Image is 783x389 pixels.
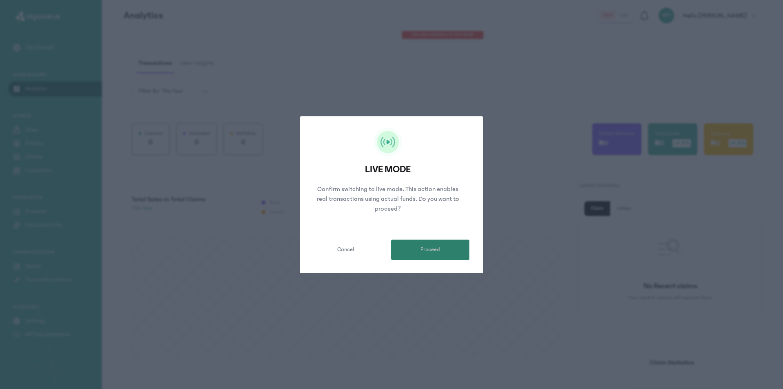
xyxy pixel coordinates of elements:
button: Cancel [306,240,385,260]
button: Proceed [391,240,469,260]
p: live MODE [306,163,469,176]
span: Cancel [337,245,354,254]
span: Proceed [420,245,440,254]
p: Confirm switching to live mode. This action enables real transactions using actual funds. Do you ... [306,184,469,213]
